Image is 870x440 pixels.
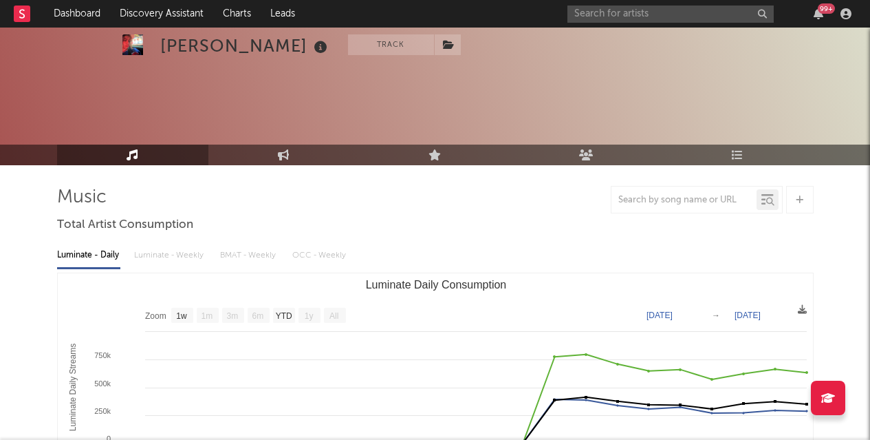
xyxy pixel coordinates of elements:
[814,8,823,19] button: 99+
[348,34,434,55] button: Track
[735,311,761,320] text: [DATE]
[365,279,506,291] text: Luminate Daily Consumption
[145,311,166,321] text: Zoom
[252,311,263,321] text: 6m
[818,3,835,14] div: 99 +
[329,311,338,321] text: All
[611,195,757,206] input: Search by song name or URL
[68,344,78,431] text: Luminate Daily Streams
[646,311,673,320] text: [DATE]
[57,244,120,267] div: Luminate - Daily
[94,351,111,359] text: 750k
[567,6,774,23] input: Search for artists
[304,311,313,321] text: 1y
[176,311,187,321] text: 1w
[712,311,720,320] text: →
[275,311,292,321] text: YTD
[57,217,193,233] span: Total Artist Consumption
[201,311,213,321] text: 1m
[94,379,111,388] text: 500k
[226,311,238,321] text: 3m
[94,407,111,415] text: 250k
[160,34,331,57] div: [PERSON_NAME]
